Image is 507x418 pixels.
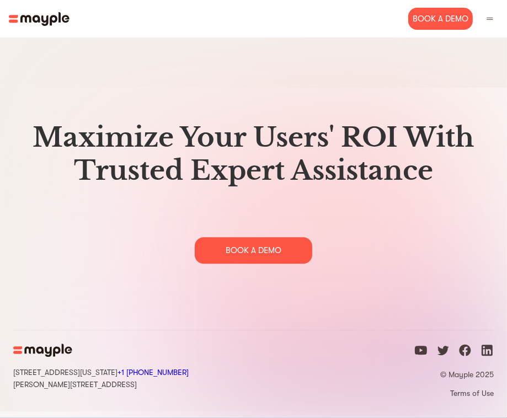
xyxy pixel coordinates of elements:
[195,237,312,264] div: BOOK A DEMO
[13,121,494,187] h2: Maximize Your Users' ROI With Trusted Expert Assistance
[118,368,189,377] a: Call Mayple
[13,344,72,357] img: mayple-logo
[414,344,428,361] a: youtube icon
[13,366,189,390] div: [STREET_ADDRESS][US_STATE] [PERSON_NAME][STREET_ADDRESS]
[9,12,70,26] img: mayple-logo
[408,8,473,30] div: Book A Demo
[414,388,494,398] a: Terms of Use
[436,344,450,361] a: twitter icon
[481,344,494,361] a: linkedin icon
[68,88,507,411] img: gradient
[414,369,494,379] p: © Mayple 2025
[458,344,472,361] a: facebook icon
[485,14,495,24] img: hamburger-button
